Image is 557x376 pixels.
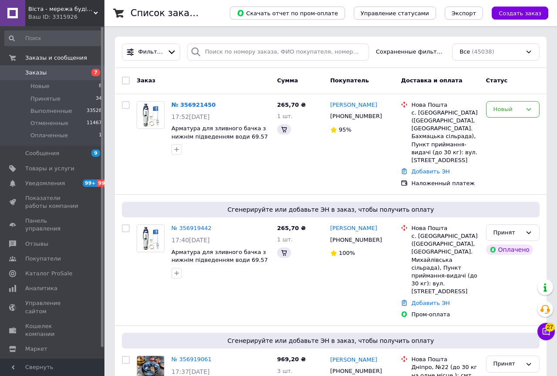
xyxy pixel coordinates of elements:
span: Отзывы [25,240,48,248]
div: с. [GEOGRAPHIC_DATA] ([GEOGRAPHIC_DATA], [GEOGRAPHIC_DATA]. Бахмацька сільрада), Пункт приймання-... [411,109,479,164]
span: 265,70 ₴ [277,102,306,108]
span: Новые [30,82,50,90]
span: 99+ [97,180,111,187]
a: Добавить ЭН [411,168,450,175]
button: Чат с покупателем27 [537,323,555,340]
span: Статус [486,77,508,84]
span: 8 [99,82,102,90]
span: Скачать отчет по пром-оплате [237,9,338,17]
span: Сохраненные фильтры: [376,48,445,56]
a: [PERSON_NAME] [330,101,377,109]
span: 34 [96,95,102,103]
span: 969,20 ₴ [277,356,306,362]
span: [PHONE_NUMBER] [330,113,382,119]
a: Фото товару [137,224,164,252]
button: Экспорт [445,7,483,20]
span: 3 шт. [277,368,293,374]
span: Оплаченные [30,132,68,139]
span: (45038) [472,48,494,55]
div: Пром-оплата [411,311,479,318]
span: 17:37[DATE] [171,368,210,375]
div: Принят [493,359,522,369]
span: 7 [91,69,100,76]
a: № 356919061 [171,356,211,362]
span: Заказ [137,77,155,84]
span: 1 шт. [277,236,293,243]
span: Кошелек компании [25,322,81,338]
h1: Список заказов [131,8,205,18]
span: [PHONE_NUMBER] [330,237,382,243]
a: № 356919442 [171,225,211,231]
button: Скачать отчет по пром-оплате [230,7,345,20]
div: Нова Пошта [411,356,479,363]
span: Управление статусами [361,10,429,17]
span: 27 [545,323,555,332]
a: Арматура для зливного бачка з нижнім підведенням води 69.57 [171,249,268,264]
span: Товары и услуги [25,165,74,173]
span: Выполненные [30,107,72,115]
input: Поиск по номеру заказа, ФИО покупателя, номеру телефона, Email, номеру накладной [187,44,369,61]
span: Віста - мережа будівельно-господарчих маркетів [28,5,94,13]
span: Экспорт [452,10,476,17]
span: 95% [339,126,352,133]
span: 33528 [87,107,102,115]
span: Все [460,48,470,56]
span: Уведомления [25,180,65,187]
span: Панель управления [25,217,81,233]
span: [PHONE_NUMBER] [330,368,382,374]
div: Нова Пошта [411,224,479,232]
span: Принятые [30,95,60,103]
div: Принят [493,228,522,237]
span: Сумма [277,77,298,84]
span: Покупатель [330,77,369,84]
span: Доставка и оплата [401,77,462,84]
span: Маркет [25,345,47,353]
a: Фото товару [137,101,164,129]
div: Новый [493,105,522,114]
span: 100% [339,250,355,256]
button: Управление статусами [354,7,436,20]
span: Сгенерируйте или добавьте ЭН в заказ, чтобы получить оплату [125,336,536,345]
div: Оплачено [486,244,533,255]
a: Добавить ЭН [411,300,450,306]
div: Ваш ID: 3315926 [28,13,104,21]
span: Отмененные [30,119,68,127]
a: [PERSON_NAME] [330,356,377,364]
a: Арматура для зливного бачка з нижнім підведенням води 69.57 [171,125,268,140]
span: Создать заказ [499,10,541,17]
a: [PERSON_NAME] [330,224,377,233]
img: Фото товару [137,102,164,129]
a: № 356921450 [171,102,216,108]
span: Покупатели [25,255,61,263]
span: Заказы [25,69,47,77]
div: Наложенный платеж [411,180,479,187]
input: Поиск [4,30,103,46]
span: Сообщения [25,149,59,157]
span: Сгенерируйте или добавьте ЭН в заказ, чтобы получить оплату [125,205,536,214]
span: Управление сайтом [25,299,81,315]
span: 11467 [87,119,102,127]
span: Аналитика [25,285,57,292]
span: 265,70 ₴ [277,225,306,231]
span: 99+ [83,180,97,187]
a: Создать заказ [483,10,548,16]
span: 17:40[DATE] [171,237,210,244]
span: 1 [99,132,102,139]
span: Заказы и сообщения [25,54,87,62]
button: Создать заказ [492,7,548,20]
span: Каталог ProSale [25,270,72,278]
span: 17:52[DATE] [171,113,210,120]
span: Показатели работы компании [25,194,81,210]
img: Фото товару [137,225,164,252]
span: Фильтры [138,48,164,56]
div: Нова Пошта [411,101,479,109]
div: с. [GEOGRAPHIC_DATA] ([GEOGRAPHIC_DATA], [GEOGRAPHIC_DATA]. Михайлівська сільрада), Пункт прийман... [411,232,479,296]
span: 9 [91,149,100,157]
span: 1 шт. [277,113,293,119]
